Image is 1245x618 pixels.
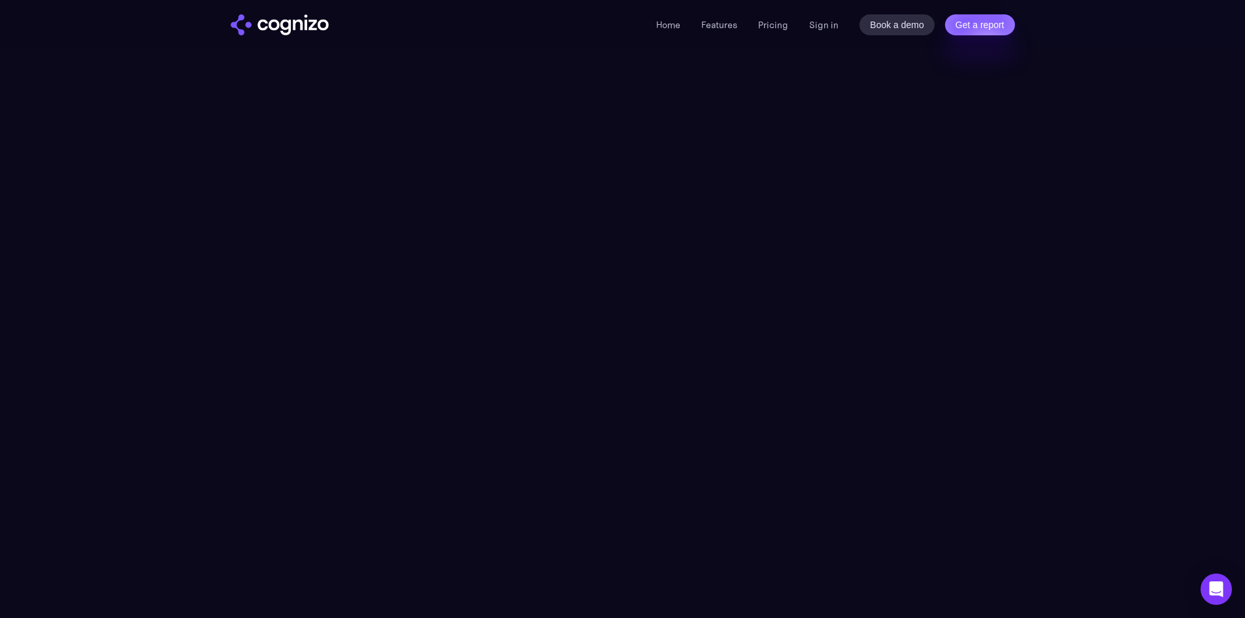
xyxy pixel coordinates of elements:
[656,19,680,31] a: Home
[231,14,329,35] img: cognizo logo
[945,14,1015,35] a: Get a report
[231,14,329,35] a: home
[701,19,737,31] a: Features
[1201,574,1232,605] div: Open Intercom Messenger
[809,17,838,33] a: Sign in
[859,14,935,35] a: Book a demo
[758,19,788,31] a: Pricing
